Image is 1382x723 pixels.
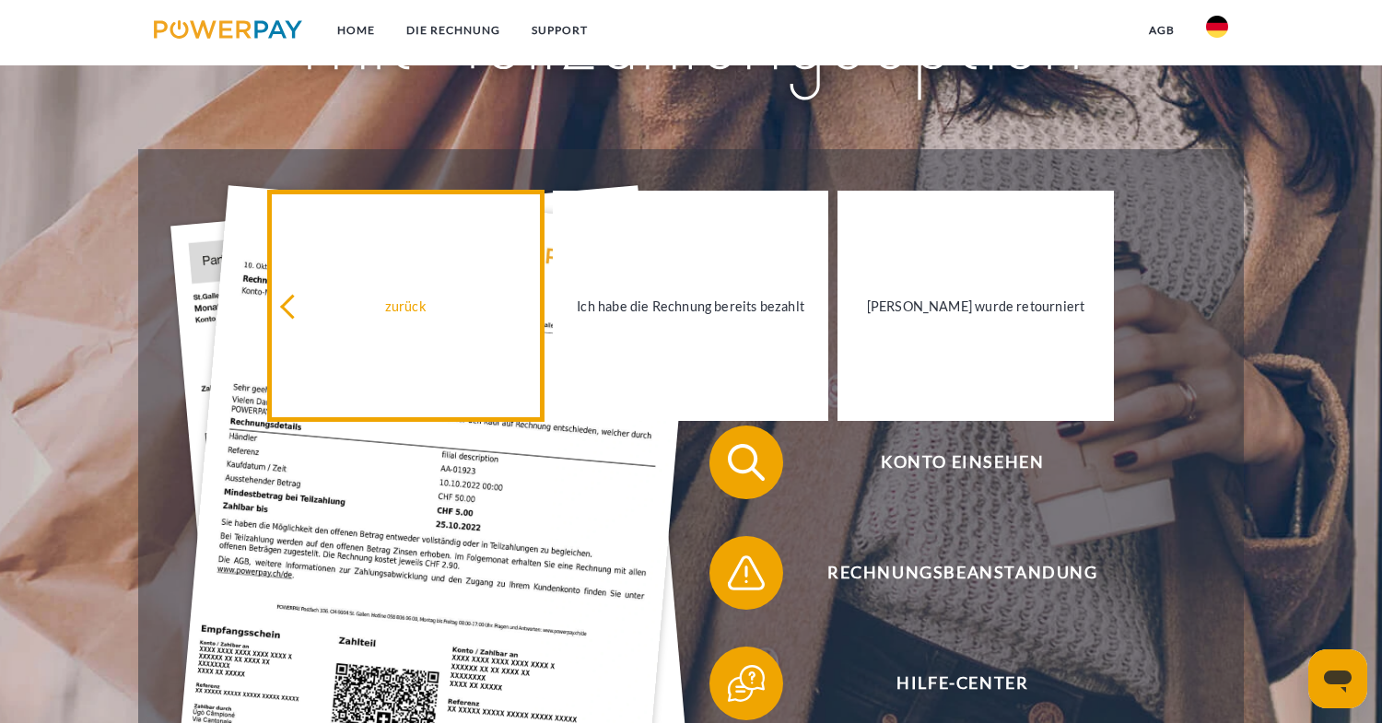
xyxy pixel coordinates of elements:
[1133,14,1190,47] a: agb
[391,14,516,47] a: DIE RECHNUNG
[723,660,769,706] img: qb_help.svg
[279,293,533,318] div: zurück
[849,293,1102,318] div: [PERSON_NAME] wurde retourniert
[709,426,1189,499] button: Konto einsehen
[154,20,302,39] img: logo-powerpay.svg
[516,14,603,47] a: SUPPORT
[737,647,1189,720] span: Hilfe-Center
[322,14,391,47] a: Home
[709,536,1189,610] button: Rechnungsbeanstandung
[737,536,1189,610] span: Rechnungsbeanstandung
[723,439,769,485] img: qb_search.svg
[1206,16,1228,38] img: de
[723,550,769,596] img: qb_warning.svg
[709,647,1189,720] button: Hilfe-Center
[1308,649,1367,708] iframe: Schaltfläche zum Öffnen des Messaging-Fensters
[564,293,817,318] div: Ich habe die Rechnung bereits bezahlt
[737,426,1189,499] span: Konto einsehen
